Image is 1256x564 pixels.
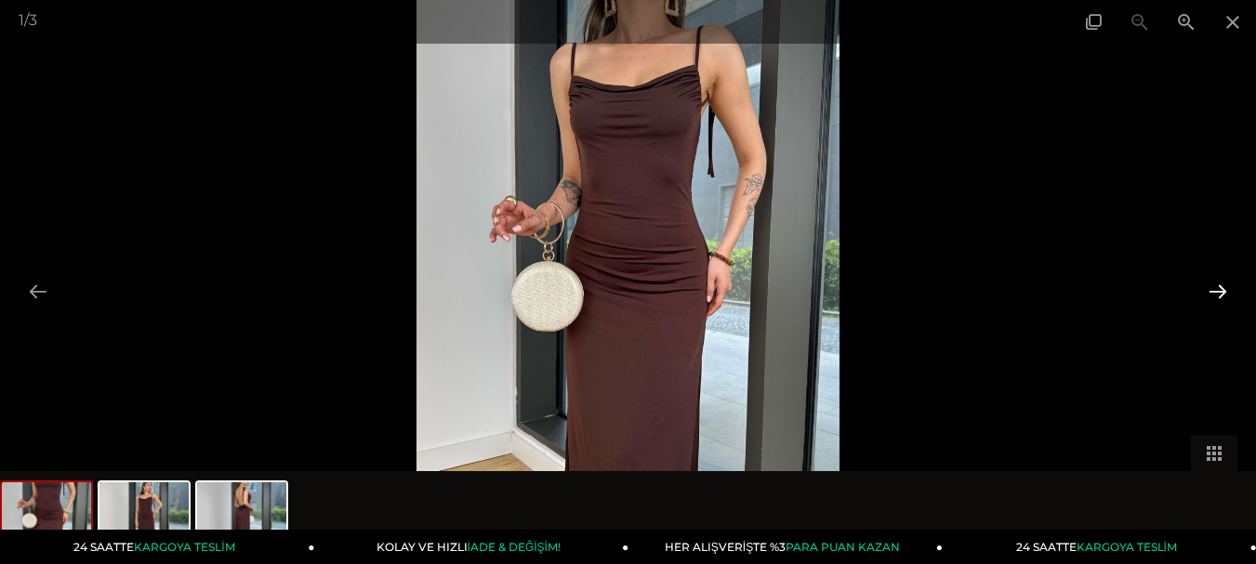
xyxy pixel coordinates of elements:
[29,11,37,29] span: 3
[197,482,286,553] img: kalmer-elbise-25y344-474fc1.jpg
[468,540,561,554] span: İADE & DEĞİŞİM!
[1,530,315,564] a: 24 SAATTEKARGOYA TESLİM
[99,482,189,553] img: kalmer-elbise-25y344--975d-.jpg
[315,530,629,564] a: KOLAY VE HIZLIİADE & DEĞİŞİM!
[19,11,24,29] span: 1
[628,530,943,564] a: HER ALIŞVERİŞTE %3PARA PUAN KAZAN
[134,540,234,554] span: KARGOYA TESLİM
[2,482,91,553] img: kalmer-elbise-25y344-544-89.jpg
[1077,540,1177,554] span: KARGOYA TESLİM
[786,540,900,554] span: PARA PUAN KAZAN
[1191,435,1237,471] button: Toggle thumbnails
